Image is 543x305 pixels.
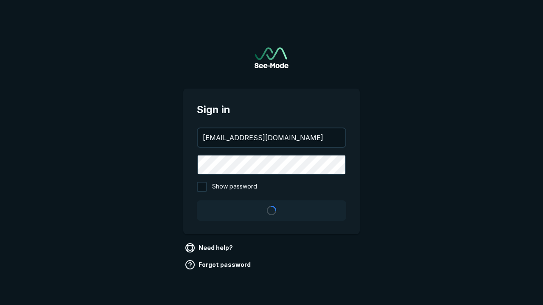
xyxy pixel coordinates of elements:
a: Forgot password [183,258,254,272]
span: Show password [212,182,257,192]
a: Go to sign in [255,47,288,68]
span: Sign in [197,102,346,117]
img: See-Mode Logo [255,47,288,68]
input: your@email.com [198,128,345,147]
a: Need help? [183,241,236,255]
